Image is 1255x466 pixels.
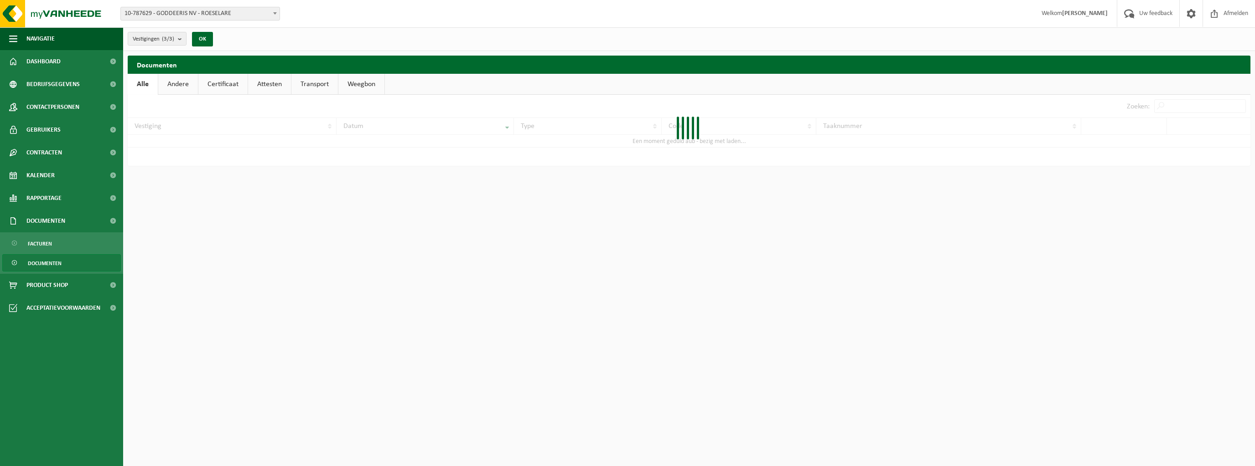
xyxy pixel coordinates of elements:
a: Attesten [248,74,291,95]
span: Acceptatievoorwaarden [26,297,100,319]
strong: [PERSON_NAME] [1062,10,1108,17]
span: Gebruikers [26,118,61,141]
a: Certificaat [198,74,248,95]
span: Contactpersonen [26,96,79,118]
button: OK [192,32,213,46]
span: Product Shop [26,274,68,297]
a: Alle [128,74,158,95]
span: Documenten [28,255,62,272]
span: Kalender [26,164,55,187]
a: Weegbon [338,74,384,95]
span: Rapportage [26,187,62,210]
span: Dashboard [26,50,61,73]
a: Facturen [2,235,121,252]
span: Facturen [28,235,52,252]
h2: Documenten [128,56,1250,73]
button: Vestigingen(3/3) [128,32,187,46]
span: Bedrijfsgegevens [26,73,80,96]
span: Contracten [26,141,62,164]
span: Documenten [26,210,65,232]
span: Navigatie [26,27,55,50]
span: Vestigingen [133,32,174,46]
a: Transport [291,74,338,95]
count: (3/3) [162,36,174,42]
span: 10-787629 - GODDEERIS NV - ROESELARE [121,7,280,20]
a: Documenten [2,254,121,271]
span: 10-787629 - GODDEERIS NV - ROESELARE [120,7,280,20]
a: Andere [158,74,198,95]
